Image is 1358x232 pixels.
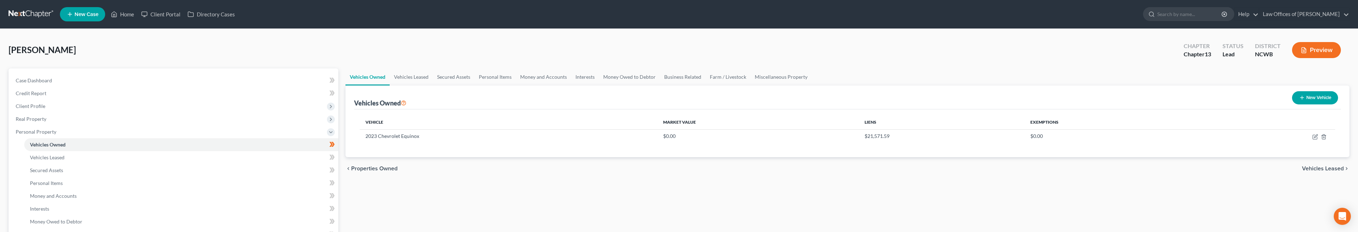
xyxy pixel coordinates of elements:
button: Preview [1292,42,1341,58]
span: Credit Report [16,90,46,96]
a: Money Owed to Debtor [599,68,660,86]
i: chevron_left [345,166,351,171]
span: Money Owed to Debtor [30,218,82,225]
a: Miscellaneous Property [750,68,812,86]
a: Vehicles Leased [390,68,433,86]
span: Real Property [16,116,46,122]
a: Vehicles Owned [24,138,338,151]
span: 13 [1205,51,1211,57]
a: Personal Items [24,177,338,190]
a: Vehicles Owned [345,68,390,86]
td: $21,571.59 [859,129,1025,143]
i: chevron_right [1344,166,1349,171]
span: Secured Assets [30,167,63,173]
div: Chapter [1184,50,1211,58]
span: Case Dashboard [16,77,52,83]
a: Secured Assets [433,68,475,86]
a: Secured Assets [24,164,338,177]
div: Lead [1223,50,1244,58]
a: Interests [571,68,599,86]
td: $0.00 [1025,129,1205,143]
div: Status [1223,42,1244,50]
div: Open Intercom Messenger [1334,208,1351,225]
a: Money and Accounts [24,190,338,202]
span: Personal Property [16,129,56,135]
span: Client Profile [16,103,45,109]
td: 2023 Chevrolet Equinox [360,129,657,143]
a: Personal Items [475,68,516,86]
div: NCWB [1255,50,1281,58]
a: Interests [24,202,338,215]
td: $0.00 [657,129,859,143]
a: Law Offices of [PERSON_NAME] [1259,8,1349,21]
div: Chapter [1184,42,1211,50]
div: District [1255,42,1281,50]
span: Money and Accounts [30,193,77,199]
span: Personal Items [30,180,63,186]
a: Home [107,8,138,21]
a: Money Owed to Debtor [24,215,338,228]
th: Vehicle [360,115,657,129]
span: Vehicles Owned [30,141,66,148]
th: Exemptions [1025,115,1205,129]
a: Business Related [660,68,706,86]
div: Vehicles Owned [354,99,406,107]
a: Vehicles Leased [24,151,338,164]
a: Money and Accounts [516,68,571,86]
span: Interests [30,206,49,212]
span: [PERSON_NAME] [9,45,76,55]
a: Case Dashboard [10,74,338,87]
th: Market Value [657,115,859,129]
span: Vehicles Leased [30,154,65,160]
input: Search by name... [1157,7,1223,21]
a: Credit Report [10,87,338,100]
button: Vehicles Leased chevron_right [1302,166,1349,171]
a: Farm / Livestock [706,68,750,86]
th: Liens [859,115,1025,129]
button: New Vehicle [1292,91,1338,104]
span: Properties Owned [351,166,398,171]
a: Help [1235,8,1259,21]
span: Vehicles Leased [1302,166,1344,171]
a: Client Portal [138,8,184,21]
a: Directory Cases [184,8,239,21]
button: chevron_left Properties Owned [345,166,398,171]
span: New Case [75,12,98,17]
